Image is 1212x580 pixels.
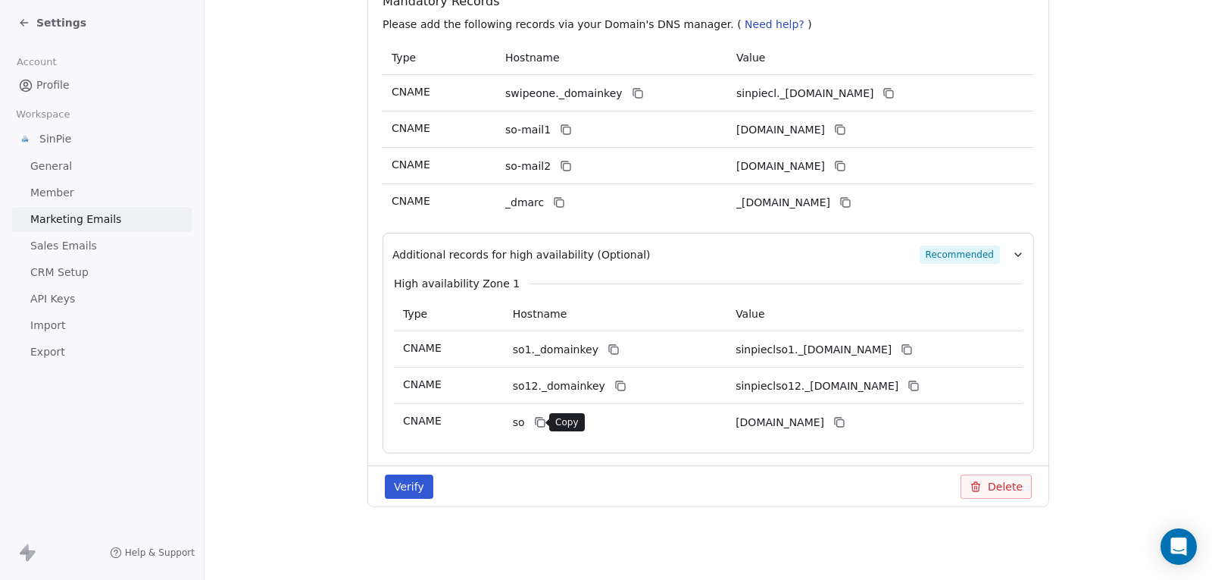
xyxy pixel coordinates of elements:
[392,122,430,134] span: CNAME
[736,378,898,394] span: sinpieclso12._domainkey.swipeone.email
[505,158,551,174] span: so-mail2
[1160,528,1197,565] div: Open Intercom Messenger
[505,122,551,138] span: so-mail1
[125,547,195,559] span: Help & Support
[392,264,1024,440] div: Additional records for high availability (Optional)Recommended
[30,158,72,174] span: General
[736,158,825,174] span: sinpiecl2.swipeone.email
[12,313,192,338] a: Import
[12,287,192,312] a: API Keys
[392,158,430,171] span: CNAME
[736,342,892,358] span: sinpieclso1._domainkey.swipeone.email
[392,247,651,262] span: Additional records for high availability (Optional)
[12,207,192,232] a: Marketing Emails
[39,131,71,146] span: SinPie
[12,73,192,98] a: Profile
[12,180,192,205] a: Member
[513,342,598,358] span: so1._domainkey
[403,378,442,390] span: CNAME
[18,15,86,30] a: Settings
[392,195,430,207] span: CNAME
[513,378,605,394] span: so12._domainkey
[12,234,192,259] a: Sales Emails
[961,475,1032,499] button: Delete
[736,308,764,320] span: Value
[920,246,1000,264] span: Recommended
[505,195,544,211] span: _dmarc
[383,17,1040,32] p: Please add the following records via your Domain's DNS manager. ( )
[394,276,520,291] span: High availability Zone 1
[513,308,567,320] span: Hostname
[392,246,1024,264] button: Additional records for high availability (Optional)Recommended
[30,212,121,227] span: Marketing Emails
[505,52,560,64] span: Hostname
[736,52,765,64] span: Value
[18,131,33,146] img: SinPie-PNG-Logotipo.png
[736,415,824,431] span: sinpieclso.swipeone.email
[513,415,525,431] span: so
[36,77,70,93] span: Profile
[745,18,804,30] span: Need help?
[736,86,873,102] span: sinpiecl._domainkey.swipeone.email
[10,51,63,74] span: Account
[110,547,195,559] a: Help & Support
[30,265,89,281] span: CRM Setup
[555,416,579,428] p: Copy
[403,306,495,322] p: Type
[36,15,86,30] span: Settings
[736,195,830,211] span: _dmarc.swipeone.email
[505,86,623,102] span: swipeone._domainkey
[10,103,77,126] span: Workspace
[403,415,442,427] span: CNAME
[30,344,65,360] span: Export
[392,86,430,98] span: CNAME
[385,475,433,499] button: Verify
[736,122,825,138] span: sinpiecl1.swipeone.email
[12,340,192,365] a: Export
[30,291,75,307] span: API Keys
[12,154,192,179] a: General
[30,238,97,254] span: Sales Emails
[30,318,65,334] span: Import
[392,50,487,66] p: Type
[403,342,442,354] span: CNAME
[30,185,74,201] span: Member
[12,260,192,285] a: CRM Setup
